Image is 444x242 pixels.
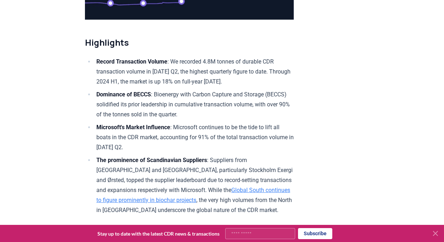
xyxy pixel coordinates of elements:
li: : We recorded 4.8M tonnes of durable CDR transaction volume in [DATE] Q2, the highest quarterly f... [94,57,294,87]
li: : Suppliers from [GEOGRAPHIC_DATA] and [GEOGRAPHIC_DATA], particularly Stockholm Exergi and Ørste... [94,155,294,215]
li: : Microsoft continues to be the tide to lift all boats in the CDR market, accounting for 91% of t... [94,122,294,152]
h2: Highlights [85,37,294,48]
li: : Bioenergy with Carbon Capture and Storage (BECCS) solidified its prior leadership in cumulative... [94,90,294,120]
strong: Record Transaction Volume [96,58,167,65]
strong: The prominence of Scandinavian Suppliers [96,157,207,163]
strong: Microsoft's Market Influence [96,124,170,131]
strong: Dominance of BECCS [96,91,151,98]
